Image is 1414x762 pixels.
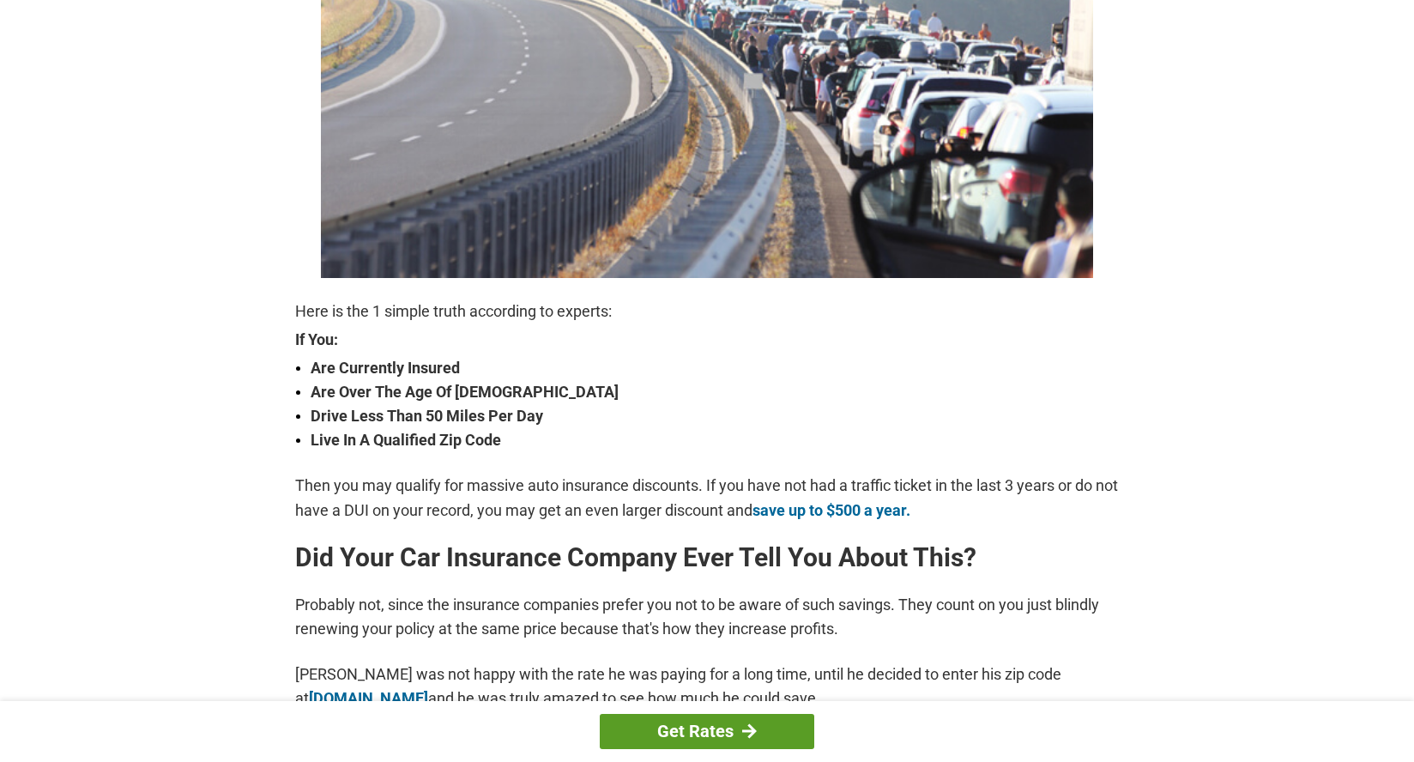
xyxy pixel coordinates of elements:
strong: Are Over The Age Of [DEMOGRAPHIC_DATA] [311,380,1119,404]
a: [DOMAIN_NAME] [309,689,428,707]
p: Probably not, since the insurance companies prefer you not to be aware of such savings. They coun... [295,593,1119,641]
a: save up to $500 a year. [752,501,910,519]
a: Get Rates [600,714,814,749]
strong: Live In A Qualified Zip Code [311,428,1119,452]
p: Then you may qualify for massive auto insurance discounts. If you have not had a traffic ticket i... [295,474,1119,522]
strong: If You: [295,332,1119,348]
strong: Are Currently Insured [311,356,1119,380]
h2: Did Your Car Insurance Company Ever Tell You About This? [295,544,1119,571]
p: Here is the 1 simple truth according to experts: [295,299,1119,324]
p: [PERSON_NAME] was not happy with the rate he was paying for a long time, until he decided to ente... [295,662,1119,711]
strong: Drive Less Than 50 Miles Per Day [311,404,1119,428]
